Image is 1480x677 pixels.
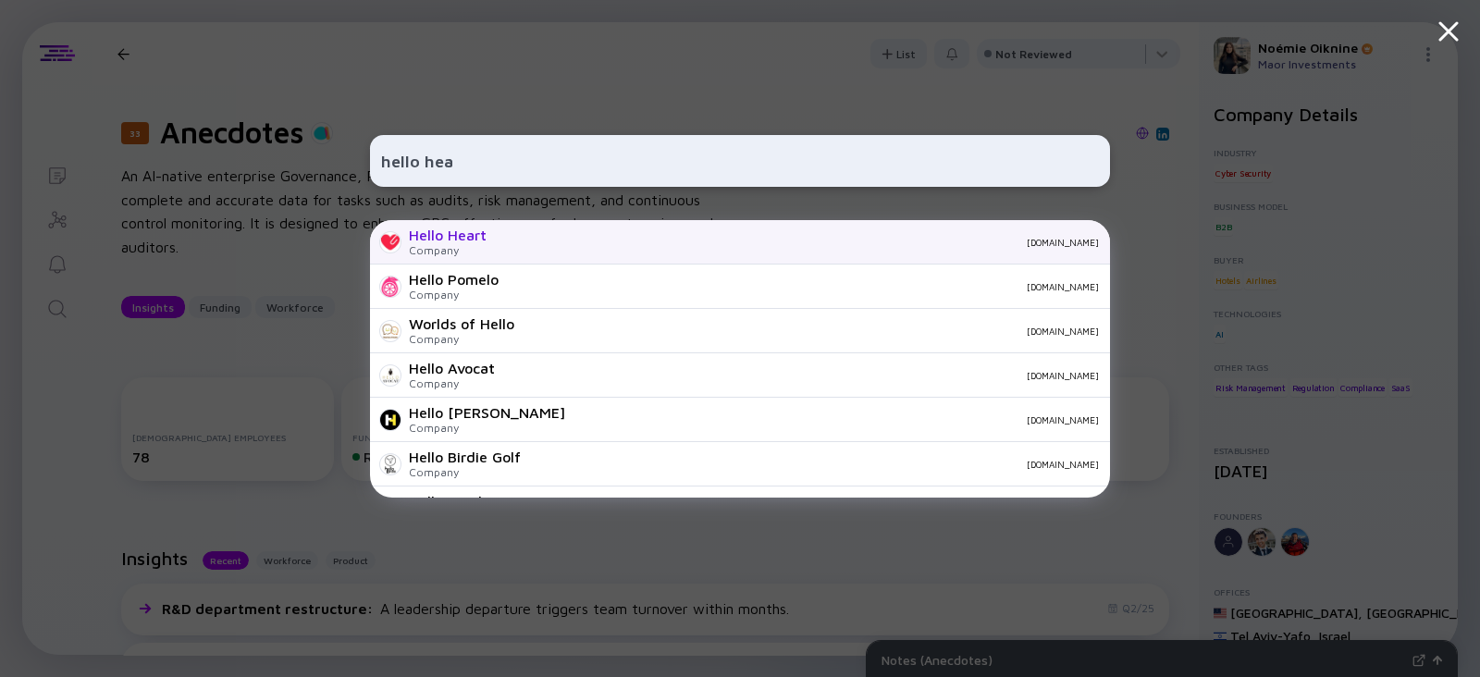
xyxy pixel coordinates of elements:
[501,237,1099,248] div: [DOMAIN_NAME]
[510,370,1099,381] div: [DOMAIN_NAME]
[409,465,521,479] div: Company
[381,144,1099,178] input: Search Company or Investor...
[409,376,495,390] div: Company
[409,449,521,465] div: Hello Birdie Golf
[536,459,1099,470] div: [DOMAIN_NAME]
[409,493,493,510] div: Hello Syndic
[409,332,514,346] div: Company
[409,421,565,435] div: Company
[513,281,1099,292] div: [DOMAIN_NAME]
[529,326,1099,337] div: [DOMAIN_NAME]
[409,315,514,332] div: Worlds of Hello
[409,271,499,288] div: Hello Pomelo
[580,414,1099,425] div: [DOMAIN_NAME]
[409,288,499,302] div: Company
[409,227,487,243] div: Hello Heart
[409,243,487,257] div: Company
[409,360,495,376] div: Hello Avocat
[409,404,565,421] div: Hello [PERSON_NAME]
